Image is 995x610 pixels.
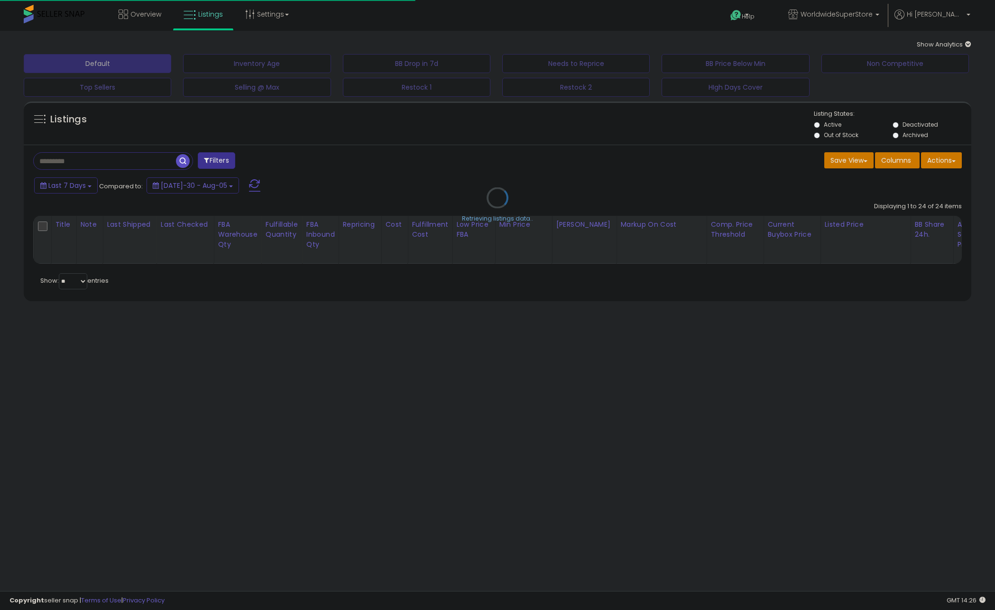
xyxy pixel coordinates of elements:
span: Overview [130,9,161,19]
span: Hi [PERSON_NAME] [907,9,964,19]
a: Hi [PERSON_NAME] [894,9,970,31]
button: Needs to Reprice [502,54,650,73]
a: Help [723,2,773,31]
button: Inventory Age [183,54,331,73]
button: BB Price Below Min [662,54,809,73]
button: Top Sellers [24,78,171,97]
button: Default [24,54,171,73]
span: Listings [198,9,223,19]
button: BB Drop in 7d [343,54,490,73]
button: Restock 1 [343,78,490,97]
button: Non Competitive [821,54,969,73]
span: Help [742,12,755,20]
button: Restock 2 [502,78,650,97]
div: Retrieving listings data.. [462,214,533,223]
span: Show Analytics [917,40,971,49]
i: Get Help [730,9,742,21]
span: WorldwideSuperStore [801,9,873,19]
button: HIgh Days Cover [662,78,809,97]
button: Selling @ Max [183,78,331,97]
